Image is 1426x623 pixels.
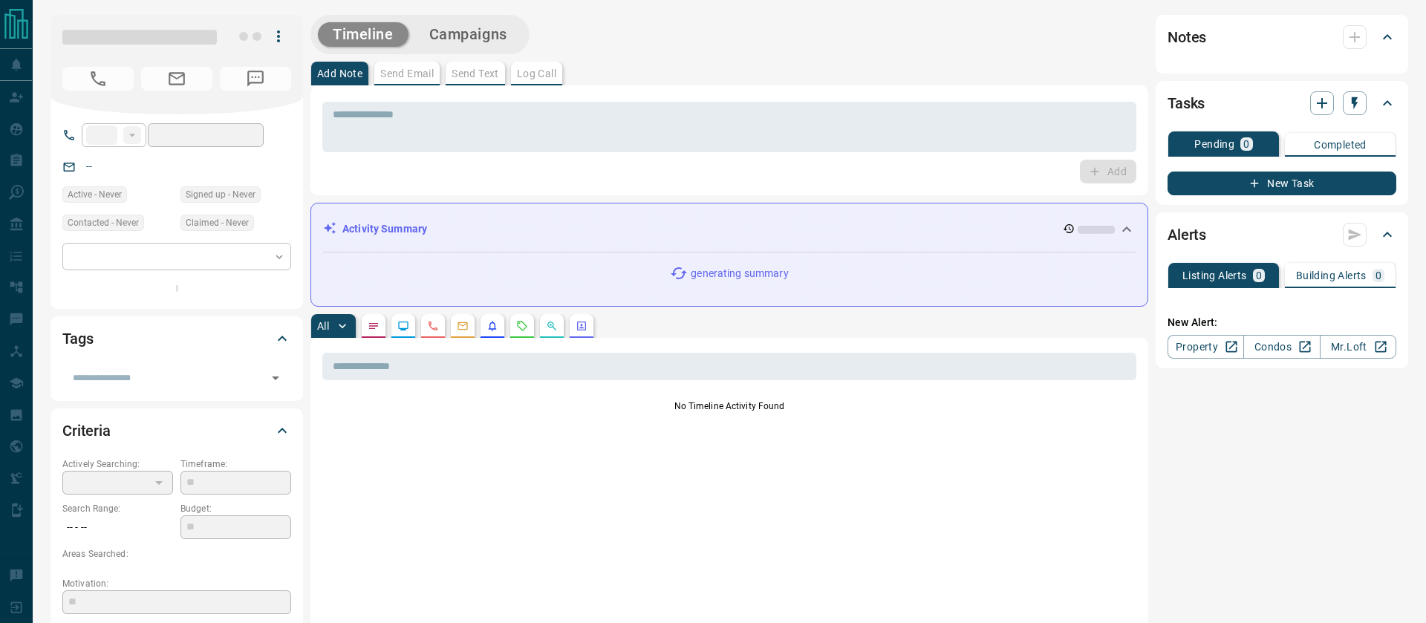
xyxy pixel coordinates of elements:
p: Completed [1314,140,1367,150]
span: Signed up - Never [186,187,255,202]
span: Active - Never [68,187,122,202]
p: Building Alerts [1296,270,1367,281]
svg: Lead Browsing Activity [397,320,409,332]
p: 0 [1375,270,1381,281]
span: No Number [62,67,134,91]
p: Activity Summary [342,221,427,237]
span: Contacted - Never [68,215,139,230]
p: Budget: [180,502,291,515]
a: Property [1168,335,1244,359]
div: Tasks [1168,85,1396,121]
p: 0 [1243,139,1249,149]
a: -- [86,160,92,172]
p: Areas Searched: [62,547,291,561]
a: Condos [1243,335,1320,359]
button: New Task [1168,172,1396,195]
button: Timeline [318,22,408,47]
p: Motivation: [62,577,291,590]
h2: Criteria [62,419,111,443]
p: Timeframe: [180,457,291,471]
h2: Notes [1168,25,1206,49]
svg: Opportunities [546,320,558,332]
h2: Tags [62,327,93,350]
h2: Alerts [1168,223,1206,247]
svg: Notes [368,320,380,332]
svg: Calls [427,320,439,332]
a: Mr.Loft [1320,335,1396,359]
p: All [317,321,329,331]
button: Open [265,368,286,388]
span: No Number [220,67,291,91]
svg: Listing Alerts [486,320,498,332]
p: Add Note [317,68,362,79]
p: No Timeline Activity Found [322,399,1136,413]
div: Notes [1168,19,1396,55]
span: Claimed - Never [186,215,249,230]
p: generating summary [691,266,788,281]
p: Pending [1194,139,1234,149]
div: Criteria [62,413,291,449]
button: Campaigns [414,22,522,47]
p: 0 [1256,270,1262,281]
h2: Tasks [1168,91,1205,115]
p: Search Range: [62,502,173,515]
div: Alerts [1168,217,1396,252]
p: Actively Searching: [62,457,173,471]
div: Tags [62,321,291,356]
svg: Emails [457,320,469,332]
span: No Email [141,67,212,91]
p: New Alert: [1168,315,1396,330]
svg: Agent Actions [576,320,587,332]
p: -- - -- [62,515,173,540]
div: Activity Summary [323,215,1136,243]
p: Listing Alerts [1182,270,1247,281]
svg: Requests [516,320,528,332]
